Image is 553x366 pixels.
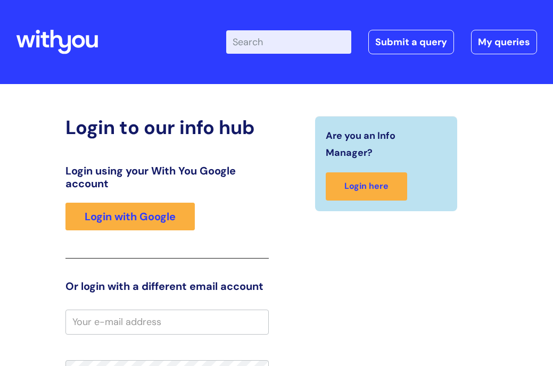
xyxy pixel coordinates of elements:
h2: Login to our info hub [65,116,268,139]
h3: Login using your With You Google account [65,164,268,190]
input: Your e-mail address [65,310,268,334]
a: Login with Google [65,203,195,230]
a: Submit a query [368,30,454,54]
h3: Or login with a different email account [65,280,268,293]
a: Login here [326,172,407,201]
input: Search [226,30,351,54]
span: Are you an Info Manager? [326,127,442,162]
a: My queries [471,30,537,54]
